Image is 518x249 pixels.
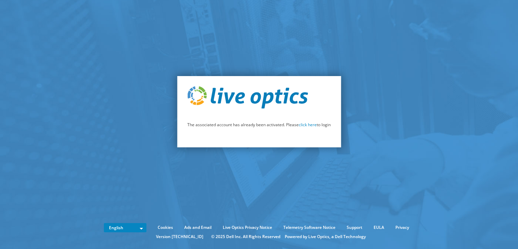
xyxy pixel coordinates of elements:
[285,233,366,240] li: Powered by Live Optics, a Dell Technology
[390,224,414,231] a: Privacy
[208,233,284,240] li: © 2025 Dell Inc. All Rights Reserved
[218,224,277,231] a: Live Optics Privacy Notice
[179,224,217,231] a: Ads and Email
[278,224,341,231] a: Telemetry Software Notice
[342,224,367,231] a: Support
[153,224,178,231] a: Cookies
[368,224,389,231] a: EULA
[299,122,317,128] a: click here
[187,86,308,109] img: live_optics_svg.svg
[187,121,331,129] p: The associated account has already been activated. Please to login
[153,233,207,240] li: Version [TECHNICAL_ID]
